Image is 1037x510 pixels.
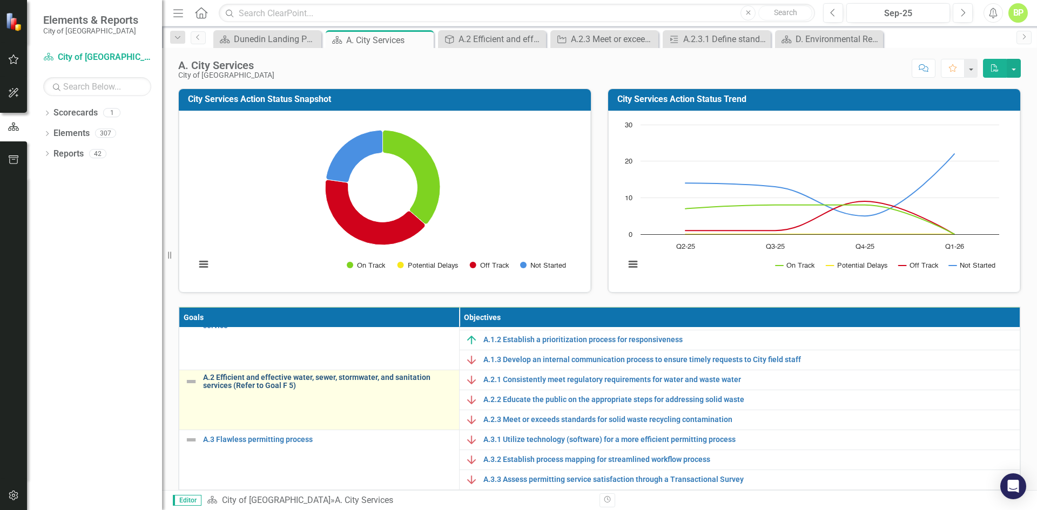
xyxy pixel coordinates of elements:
a: A.2.3.1 Define standards of contamination [665,32,768,46]
a: A.2 Efficient and effective water, sewer, stormwater, and sanitation services (Refer to Goal F 5) [441,32,543,46]
td: Double-Click to Edit Right Click for Context Menu [460,330,1020,350]
a: City of [GEOGRAPHIC_DATA] [222,495,331,505]
a: A.2.1 Consistently meet regulatory requirements for water and waste water [483,376,1014,384]
a: Dunedin Landing Page [216,32,319,46]
text: 10 [625,195,632,202]
a: A.1.2 Establish a prioritization process for responsiveness [483,336,1014,344]
text: Q4-25 [856,243,874,250]
a: A.2.3 Meet or exceeds standards for solid waste recycling contamination [483,416,1014,424]
button: Show Off Track [470,261,508,269]
span: Elements & Reports [43,13,138,26]
a: A.2 Efficient and effective water, sewer, stormwater, and sanitation services (Refer to Goal F 5) [203,373,454,390]
div: A.2 Efficient and effective water, sewer, stormwater, and sanitation services (Refer to Goal F 5) [459,32,543,46]
td: Double-Click to Edit Right Click for Context Menu [460,410,1020,430]
a: Scorecards [53,107,98,119]
div: A.2.3 Meet or exceeds standards for solid waste recycling contamination [571,32,656,46]
img: On Track [465,334,478,346]
a: Elements [53,127,90,140]
a: Reports [53,148,84,160]
a: A.2.3 Meet or exceeds standards for solid waste recycling contamination [553,32,656,46]
div: A. City Services [178,59,274,71]
td: Double-Click to Edit Right Click for Context Menu [179,370,460,430]
img: Not Defined [185,433,198,446]
text: Q3-25 [766,243,785,250]
input: Search ClearPoint... [219,4,815,23]
g: Off Track, line 3 of 4 with 4 data points. [684,199,957,236]
button: Show On Track [347,261,386,269]
img: Off Track [465,353,478,366]
button: View chart menu, Chart [196,257,211,272]
div: A. City Services [346,33,431,47]
text: 30 [625,122,632,129]
img: Off Track [465,433,478,446]
div: D. Environmental Resilience and Sustainability [796,32,880,46]
button: View chart menu, Chart [625,257,641,272]
div: Open Intercom Messenger [1000,473,1026,499]
div: Sep-25 [850,7,946,20]
button: BP [1008,3,1028,23]
div: Chart. Highcharts interactive chart. [619,119,1009,281]
div: 307 [95,129,116,138]
td: Double-Click to Edit Right Click for Context Menu [460,370,1020,390]
img: Off Track [465,453,478,466]
text: Q2-25 [676,243,695,250]
a: D. Environmental Resilience and Sustainability [778,32,880,46]
text: Q1-26 [945,243,964,250]
input: Search Below... [43,77,151,96]
td: Double-Click to Edit Right Click for Context Menu [179,430,460,489]
div: City of [GEOGRAPHIC_DATA] [178,71,274,79]
a: A.3.1 Utilize technology (software) for a more efficient permitting process [483,436,1014,444]
img: ClearPoint Strategy [5,12,24,31]
span: Search [774,8,797,17]
td: Double-Click to Edit Right Click for Context Menu [179,310,460,370]
div: Chart. Highcharts interactive chart. [190,119,580,281]
div: Dunedin Landing Page [234,32,319,46]
a: A.1.3 Develop an internal communication process to ensure timely requests to City field staff [483,356,1014,364]
td: Double-Click to Edit Right Click for Context Menu [460,470,1020,489]
g: Potential Delays, line 2 of 4 with 4 data points. [684,232,957,236]
a: A.2.2 Educate the public on the appropriate steps for addressing solid waste [483,396,1014,404]
td: Double-Click to Edit Right Click for Context Menu [460,350,1020,370]
h3: City Services Action Status Snapshot [188,94,585,104]
text: Not Started [960,262,995,269]
button: Show Not Started [949,261,995,269]
svg: Interactive chart [619,119,1005,281]
button: Show Potential Delays [398,261,458,269]
a: A.3.3 Assess permitting service satisfaction through a Transactional Survey [483,475,1014,484]
button: Show On Track [776,261,815,269]
path: Not Started, 5. [326,130,383,182]
img: Off Track [465,393,478,406]
td: Double-Click to Edit Right Click for Context Menu [460,489,1020,509]
td: Double-Click to Edit Right Click for Context Menu [460,430,1020,450]
button: Search [758,5,812,21]
button: Show Off Track [899,261,938,269]
img: Not Defined [185,375,198,388]
div: A. City Services [335,495,393,505]
img: Off Track [465,373,478,386]
a: City of [GEOGRAPHIC_DATA] [43,51,151,64]
svg: Interactive chart [190,119,575,281]
text: 0 [629,232,632,239]
path: Potential Delays, 0. [409,210,426,225]
div: 1 [103,108,120,118]
div: » [207,494,591,507]
text: Not Started [530,262,566,269]
button: Sep-25 [846,3,950,23]
small: City of [GEOGRAPHIC_DATA] [43,26,138,35]
td: Double-Click to Edit Right Click for Context Menu [460,390,1020,410]
img: Off Track [465,413,478,426]
span: Editor [173,495,201,506]
button: Show Not Started [520,261,565,269]
a: A.3 Flawless permitting process [203,436,454,444]
div: A.2.3.1 Define standards of contamination [683,32,768,46]
img: Off Track [465,473,478,486]
button: Show Potential Delays [826,261,887,269]
h3: City Services Action Status Trend [617,94,1015,104]
td: Double-Click to Edit Right Click for Context Menu [460,450,1020,470]
div: 42 [89,149,106,158]
a: A.3.2 Establish process mapping for streamlined workflow process [483,455,1014,464]
text: 20 [625,158,632,165]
